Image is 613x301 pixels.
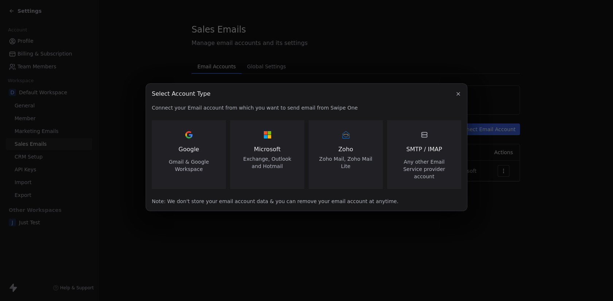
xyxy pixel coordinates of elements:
span: Select Account Type [152,89,211,98]
span: Exchange, Outlook and Hotmail [239,155,296,170]
span: Any other Email Service provider account [396,158,452,180]
span: Microsoft [239,145,296,154]
span: Zoho [317,145,374,154]
span: Zoho Mail, Zoho Mail Lite [317,155,374,170]
span: SMTP / IMAP [406,145,442,154]
span: Note: We don't store your email account data & you can remove your email account at anytime. [152,198,461,205]
span: Gmail & Google Workspace [161,158,217,173]
span: Connect your Email account from which you want to send email from Swipe One [152,104,461,111]
span: Google [178,145,199,154]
